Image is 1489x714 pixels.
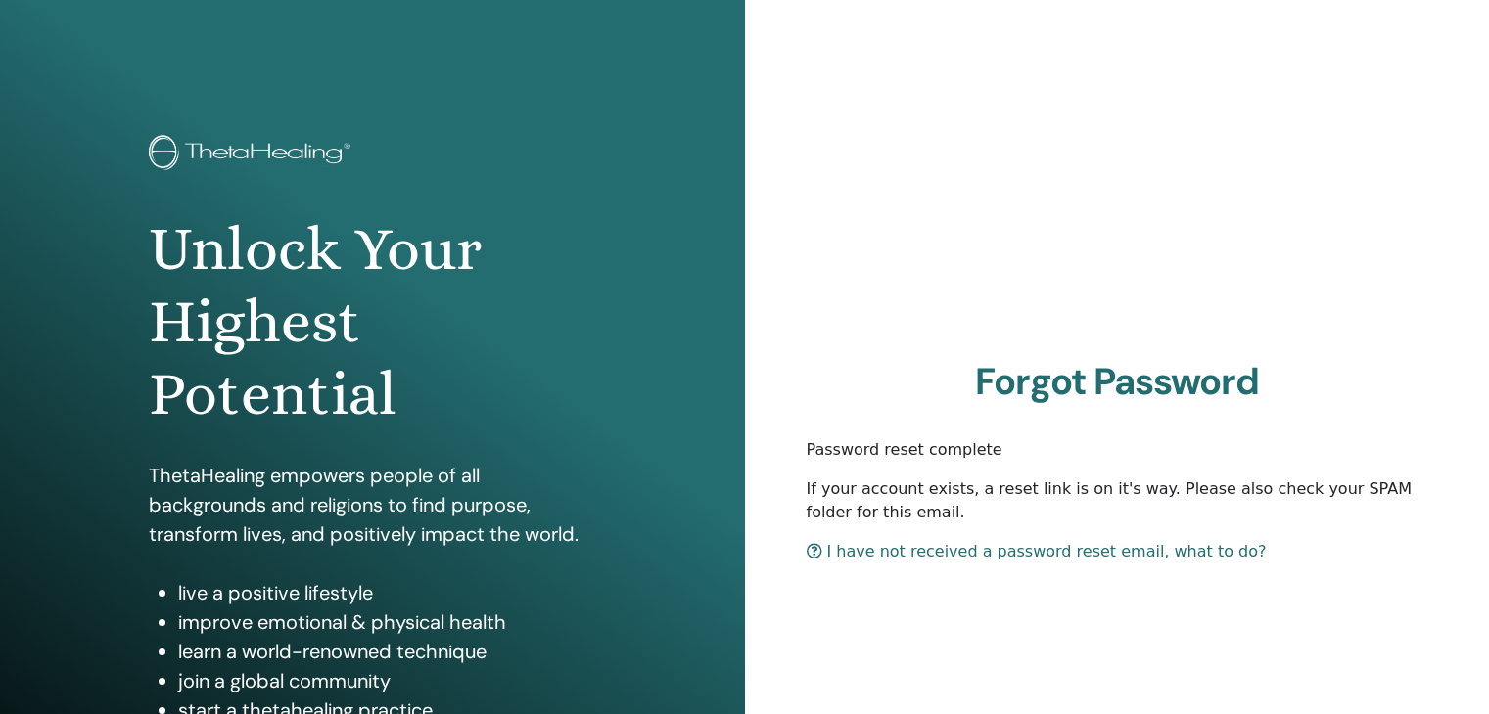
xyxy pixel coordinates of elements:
[149,461,596,549] p: ThetaHealing empowers people of all backgrounds and religions to find purpose, transform lives, a...
[807,477,1428,524] p: If your account exists, a reset link is on it's way. Please also check your SPAM folder for this ...
[178,637,596,666] li: learn a world-renowned technique
[149,213,596,431] h1: Unlock Your Highest Potential
[178,578,596,607] li: live a positive lifestyle
[807,438,1428,462] p: Password reset complete
[178,607,596,637] li: improve emotional & physical health
[807,542,1267,560] a: I have not received a password reset email, what to do?
[807,360,1428,405] h2: Forgot Password
[178,666,596,695] li: join a global community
